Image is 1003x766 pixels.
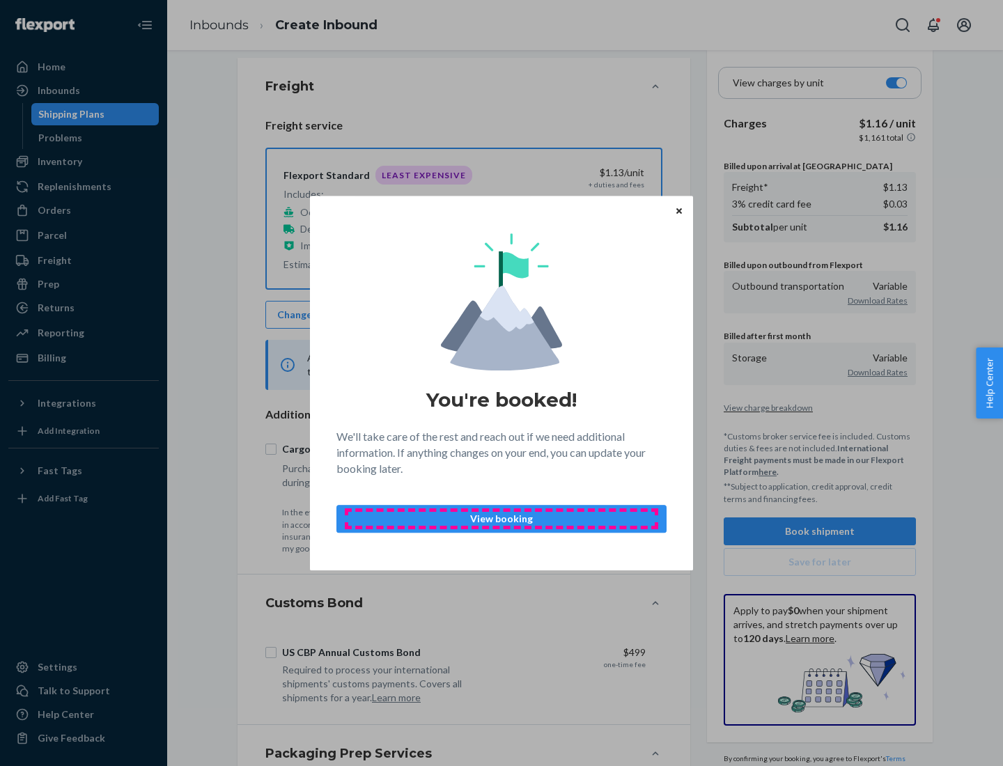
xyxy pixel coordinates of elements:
img: svg+xml,%3Csvg%20viewBox%3D%220%200%20174%20197%22%20fill%3D%22none%22%20xmlns%3D%22http%3A%2F%2F... [441,233,562,370]
p: View booking [348,512,655,526]
button: Close [672,203,686,218]
button: View booking [336,505,667,533]
h1: You're booked! [426,387,577,412]
p: We'll take care of the rest and reach out if we need additional information. If anything changes ... [336,429,667,477]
